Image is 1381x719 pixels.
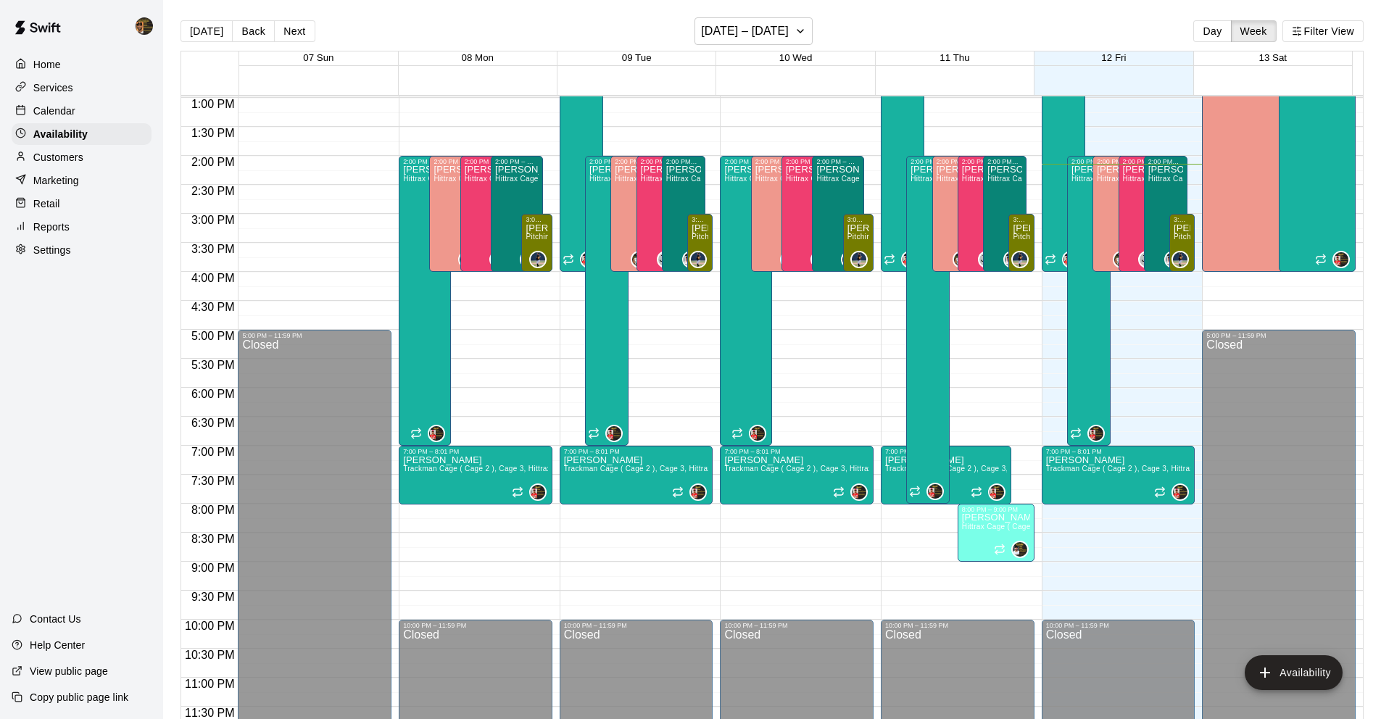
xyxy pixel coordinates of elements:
[847,233,907,241] span: Pitching Tunnel 1
[816,158,860,165] div: 2:00 PM – 4:00 PM
[687,214,713,272] div: 3:00 PM – 4:00 PM: Available
[33,173,79,188] p: Marketing
[12,193,152,215] a: Retail
[188,98,239,110] span: 1:00 PM
[462,52,494,63] span: 08 Mon
[434,175,639,183] span: Hittrax Cage ( Cage 1 ), Trackman Cage ( Cage 2 ), Cage 3
[188,562,239,574] span: 9:00 PM
[491,156,543,272] div: 2:00 PM – 4:00 PM: Available
[962,523,1316,531] span: Hittrax Cage ( Cage 1 ), Trackman Cage ( Cage 2 ), Cage 3, Pitching Tunnel 1, Pitching Tunnel 2, Gym
[666,158,701,165] div: 2:00 PM – 4:00 PM
[188,185,239,197] span: 2:30 PM
[881,446,1011,504] div: 7:00 PM – 8:01 PM: Available
[978,251,995,268] div: Jason Ramos
[429,156,481,272] div: 2:00 PM – 4:00 PM: Available
[1101,52,1126,63] button: 12 Fri
[724,158,768,165] div: 2:00 PM – 7:00 PM
[885,465,1090,473] span: Trackman Cage ( Cage 2 ), Cage 3, Hittrax Cage ( Cage 1 )
[12,54,152,75] a: Home
[181,649,238,661] span: 10:30 PM
[903,252,917,267] img: Julian Hunt
[564,448,709,455] div: 7:00 PM – 8:01 PM
[636,156,680,272] div: 2:00 PM – 4:00 PM: Available
[12,123,152,145] a: Availability
[12,100,152,122] a: Calendar
[588,428,600,439] span: Recurring availability
[303,52,333,63] button: 07 Sun
[1046,448,1191,455] div: 7:00 PM – 8:01 PM
[399,156,451,446] div: 2:00 PM – 7:00 PM: Available
[1166,252,1180,267] img: Roldani Baldwin
[786,158,829,165] div: 2:00 PM – 4:00 PM
[526,233,585,241] span: Pitching Tunnel 1
[232,20,275,42] button: Back
[615,158,650,165] div: 2:00 PM – 4:00 PM
[1046,465,1251,473] span: Trackman Cage ( Cage 2 ), Cage 3, Hittrax Cage ( Cage 1 )
[937,158,971,165] div: 2:00 PM – 4:00 PM
[682,251,700,268] div: Roldani Baldwin
[720,156,772,446] div: 2:00 PM – 7:00 PM: Available
[1245,655,1343,690] button: add
[749,425,766,442] div: Julian Hunt
[666,175,871,183] span: Hittrax Cage ( Cage 1 ), Trackman Cage ( Cage 2 ), Cage 3
[33,104,75,118] p: Calendar
[694,17,813,45] button: [DATE] – [DATE]
[564,622,709,629] div: 10:00 PM – 11:59 PM
[691,485,705,499] img: Julian Hunt
[1062,251,1079,268] div: Julian Hunt
[188,214,239,226] span: 3:00 PM
[750,426,765,441] img: Julian Hunt
[1206,332,1351,339] div: 5:00 PM – 11:59 PM
[429,426,444,441] img: Julian Hunt
[12,77,152,99] a: Services
[399,446,552,504] div: 7:00 PM – 8:01 PM: Available
[133,12,163,41] div: Francisco Gracesqui
[460,156,513,272] div: 2:00 PM – 4:00 PM: Available
[12,239,152,261] div: Settings
[188,243,239,255] span: 3:30 PM
[884,254,895,265] span: Recurring availability
[564,465,769,473] span: Trackman Cage ( Cage 2 ), Cage 3, Hittrax Cage ( Cage 1 )
[641,175,846,183] span: Hittrax Cage ( Cage 1 ), Trackman Cage ( Cage 2 ), Cage 3
[1142,252,1153,267] span: JR
[885,622,1030,629] div: 10:00 PM – 11:59 PM
[1067,156,1111,446] div: 2:00 PM – 7:00 PM: Available
[779,52,813,63] button: 10 Wed
[1113,251,1130,268] div: Melvin Garcia
[622,52,652,63] button: 09 Tue
[1259,52,1287,63] button: 13 Sat
[521,214,552,272] div: 3:00 PM – 4:00 PM: Available
[1013,542,1027,557] img: Stephen Alemais
[843,214,874,272] div: 3:00 PM – 4:00 PM: Available
[1013,252,1027,267] img: Julio ( Ricky ) Eusebio
[30,612,81,626] p: Contact Us
[937,175,1142,183] span: Hittrax Cage ( Cage 1 ), Trackman Cage ( Cage 2 ), Cage 3
[672,486,684,498] span: Recurring availability
[962,506,1030,513] div: 8:00 PM – 9:00 PM
[981,252,992,267] span: JR
[274,20,315,42] button: Next
[962,175,1167,183] span: Hittrax Cage ( Cage 1 ), Trackman Cage ( Cage 2 ), Cage 3
[465,158,508,165] div: 2:00 PM – 4:00 PM
[428,425,445,442] div: Julian Hunt
[531,252,545,267] img: Julio ( Ricky ) Eusebio
[33,243,71,257] p: Settings
[1063,252,1078,267] img: Julian Hunt
[188,330,239,342] span: 5:00 PM
[607,426,621,441] img: Julian Hunt
[632,252,647,267] img: Melvin Garcia
[1119,156,1162,272] div: 2:00 PM – 4:00 PM: Available
[181,620,238,632] span: 10:00 PM
[1148,175,1353,183] span: Hittrax Cage ( Cage 1 ), Trackman Cage ( Cage 2 ), Cage 3
[657,251,674,268] div: Jason Ramos
[188,359,239,371] span: 5:30 PM
[1045,254,1056,265] span: Recurring availability
[906,156,950,504] div: 2:00 PM – 8:00 PM: Available
[1042,446,1195,504] div: 7:00 PM – 8:01 PM: Available
[958,504,1034,562] div: 8:00 PM – 9:00 PM: Available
